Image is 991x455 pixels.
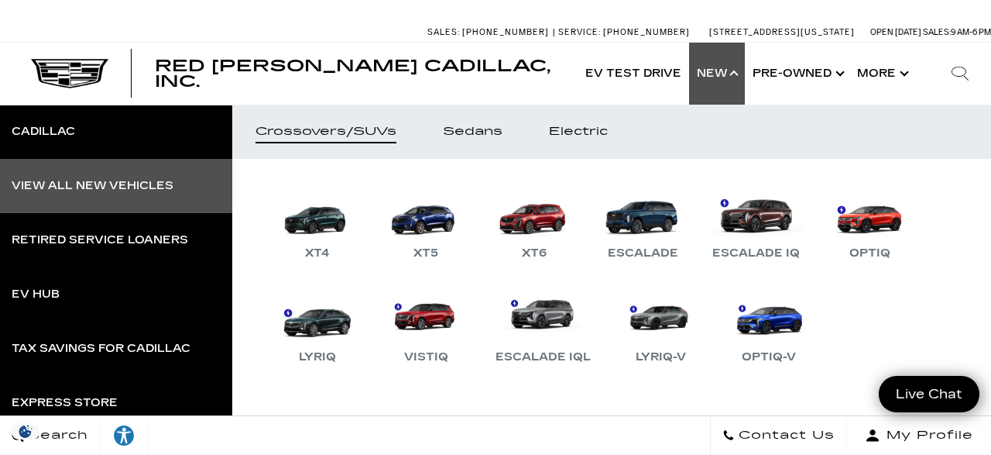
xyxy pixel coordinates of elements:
a: LYRIQ [271,286,364,367]
a: Live Chat [879,376,979,412]
a: EV Test Drive [578,43,689,105]
a: Crossovers/SUVs [232,105,420,159]
a: XT4 [271,182,364,263]
div: Cadillac [12,126,75,137]
div: Explore your accessibility options [101,424,147,447]
a: Escalade [596,182,689,263]
div: View All New Vehicles [12,181,173,191]
a: Pre-Owned [745,43,849,105]
div: OPTIQ-V [734,348,804,367]
a: Escalade IQ [705,182,808,263]
div: LYRIQ [291,348,344,367]
div: OPTIQ [842,244,898,263]
a: Escalade IQL [488,286,598,367]
a: VISTIQ [379,286,472,367]
div: Escalade [600,244,686,263]
div: XT5 [406,244,446,263]
a: Sales: [PHONE_NUMBER] [427,28,553,36]
a: Service: [PHONE_NUMBER] [553,28,694,36]
span: Service: [558,27,601,37]
a: OPTIQ [823,182,916,263]
a: XT5 [379,182,472,263]
span: My Profile [880,425,973,446]
span: [PHONE_NUMBER] [462,27,549,37]
span: Sales: [427,27,460,37]
div: Electric [549,126,608,137]
div: EV Hub [12,289,60,300]
span: [PHONE_NUMBER] [603,27,690,37]
button: Open user profile menu [847,416,991,455]
div: Sedans [443,126,502,137]
div: XT6 [514,244,554,263]
a: OPTIQ-V [722,286,815,367]
a: [STREET_ADDRESS][US_STATE] [709,27,855,37]
a: LYRIQ-V [614,286,707,367]
span: Search [24,425,88,446]
a: Electric [526,105,631,159]
span: Sales: [923,27,951,37]
div: Crossovers/SUVs [255,126,396,137]
section: Click to Open Cookie Consent Modal [8,423,43,439]
a: New [689,43,745,105]
a: Sedans [420,105,526,159]
img: Cadillac Dark Logo with Cadillac White Text [31,59,108,88]
img: Opt-Out Icon [8,423,43,439]
span: 9 AM-6 PM [951,27,991,37]
div: Escalade IQL [488,348,598,367]
span: Red [PERSON_NAME] Cadillac, Inc. [155,57,550,91]
div: Express Store [12,398,118,408]
div: XT4 [297,244,338,263]
div: LYRIQ-V [628,348,694,367]
a: Red [PERSON_NAME] Cadillac, Inc. [155,58,562,89]
a: Explore your accessibility options [101,416,148,455]
a: Contact Us [710,416,847,455]
div: Tax Savings for Cadillac [12,343,190,354]
a: XT6 [488,182,581,263]
span: Contact Us [735,425,835,446]
button: More [849,43,914,105]
span: Open [DATE] [870,27,921,37]
div: Retired Service Loaners [12,235,188,246]
div: Escalade IQ [705,244,808,263]
span: Live Chat [888,385,970,403]
div: VISTIQ [396,348,456,367]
